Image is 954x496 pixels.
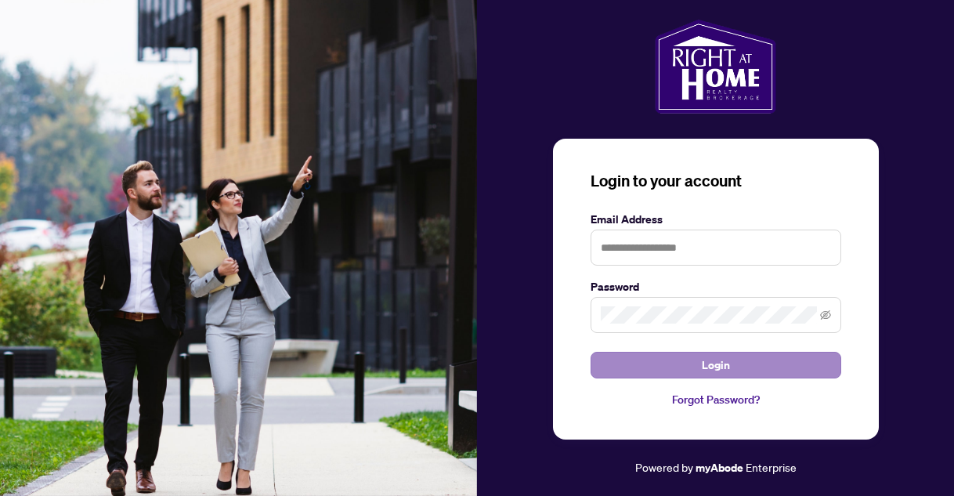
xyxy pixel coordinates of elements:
[591,211,841,228] label: Email Address
[591,391,841,408] a: Forgot Password?
[655,20,776,114] img: ma-logo
[746,460,797,474] span: Enterprise
[820,310,831,320] span: eye-invisible
[696,459,743,476] a: myAbode
[702,353,730,378] span: Login
[591,352,841,378] button: Login
[591,278,841,295] label: Password
[591,170,841,192] h3: Login to your account
[635,460,693,474] span: Powered by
